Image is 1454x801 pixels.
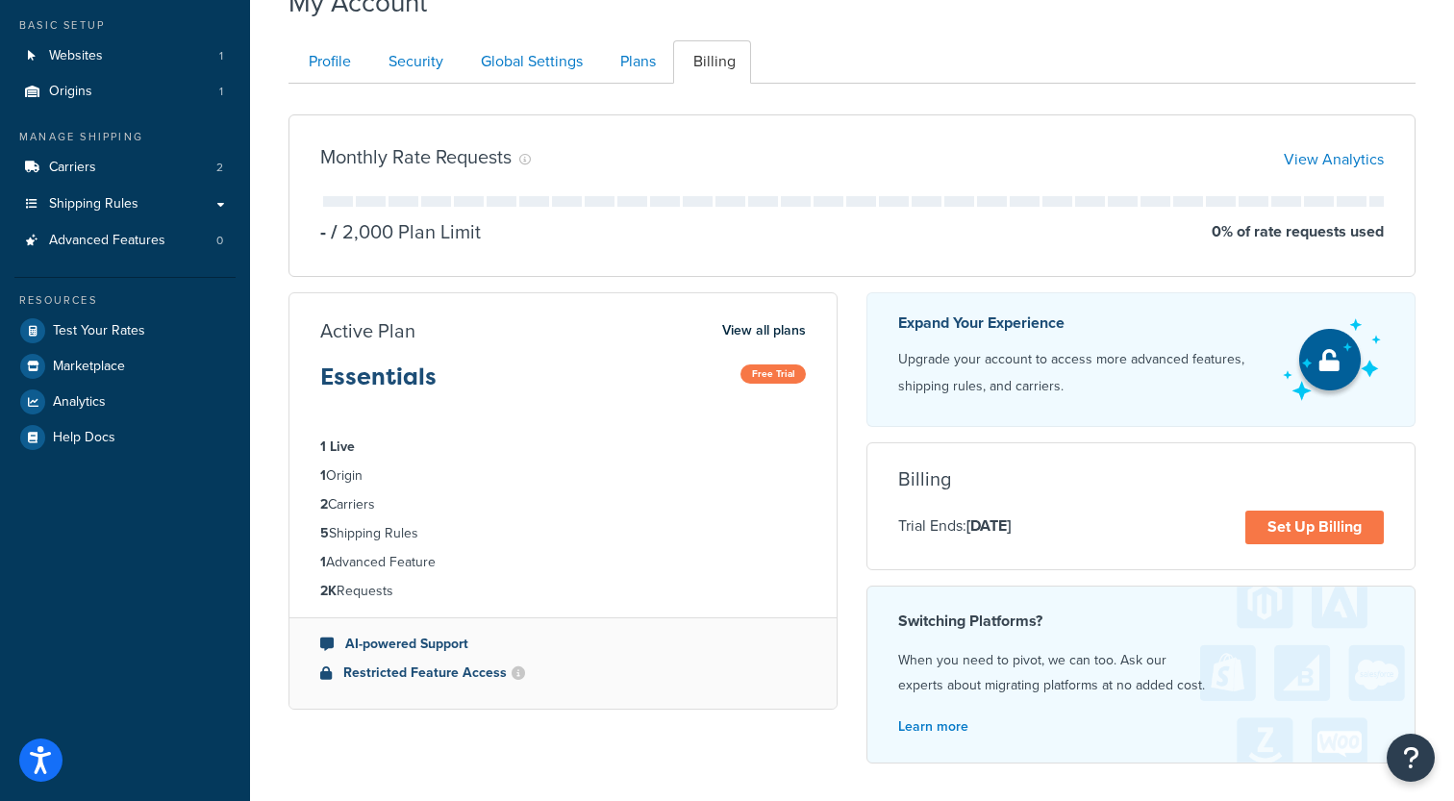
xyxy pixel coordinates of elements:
a: Learn more [898,716,968,737]
a: View Analytics [1284,148,1384,170]
li: Carriers [320,494,806,515]
li: Advanced Feature [320,552,806,573]
span: Help Docs [53,430,115,446]
a: Advanced Features 0 [14,223,236,259]
span: 2 [216,160,223,176]
strong: 2K [320,581,337,601]
a: Security [368,40,459,84]
span: Shipping Rules [49,196,138,213]
span: Carriers [49,160,96,176]
span: / [331,217,338,246]
strong: 1 Live [320,437,355,457]
p: Trial Ends: [898,513,1011,538]
p: 0 % of rate requests used [1212,218,1384,245]
h3: Billing [898,468,951,489]
h3: Monthly Rate Requests [320,146,512,167]
a: Analytics [14,385,236,419]
p: When you need to pivot, we can too. Ask our experts about migrating platforms at no added cost. [898,648,1384,698]
a: Help Docs [14,420,236,455]
a: Shipping Rules [14,187,236,222]
span: Advanced Features [49,233,165,249]
strong: [DATE] [966,514,1011,537]
p: Upgrade your account to access more advanced features, shipping rules, and carriers. [898,346,1266,400]
li: Origin [320,465,806,487]
li: Restricted Feature Access [320,663,806,684]
a: Test Your Rates [14,313,236,348]
span: Websites [49,48,103,64]
strong: 1 [320,552,326,572]
h3: Essentials [320,364,437,405]
a: Profile [288,40,366,84]
a: Origins 1 [14,74,236,110]
p: 2,000 Plan Limit [326,218,481,245]
p: Expand Your Experience [898,310,1266,337]
span: 0 [216,233,223,249]
a: Set Up Billing [1245,511,1384,544]
h3: Active Plan [320,320,415,341]
span: Test Your Rates [53,323,145,339]
span: Analytics [53,394,106,411]
a: Websites 1 [14,38,236,74]
li: Shipping Rules [320,523,806,544]
a: Billing [673,40,751,84]
p: - [320,218,326,245]
strong: 2 [320,494,328,514]
span: Free Trial [740,364,806,384]
span: 1 [219,84,223,100]
span: 1 [219,48,223,64]
a: Global Settings [461,40,598,84]
a: Marketplace [14,349,236,384]
a: Expand Your Experience Upgrade your account to access more advanced features, shipping rules, and... [866,292,1416,427]
a: View all plans [722,318,806,343]
li: Requests [320,581,806,602]
li: Origins [14,74,236,110]
a: Plans [600,40,671,84]
span: Origins [49,84,92,100]
li: Carriers [14,150,236,186]
li: Advanced Features [14,223,236,259]
li: Websites [14,38,236,74]
button: Open Resource Center [1387,734,1435,782]
strong: 1 [320,465,326,486]
div: Resources [14,292,236,309]
div: Manage Shipping [14,129,236,145]
h4: Switching Platforms? [898,610,1384,633]
div: Basic Setup [14,17,236,34]
a: Carriers 2 [14,150,236,186]
span: Marketplace [53,359,125,375]
li: AI-powered Support [320,634,806,655]
strong: 5 [320,523,329,543]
